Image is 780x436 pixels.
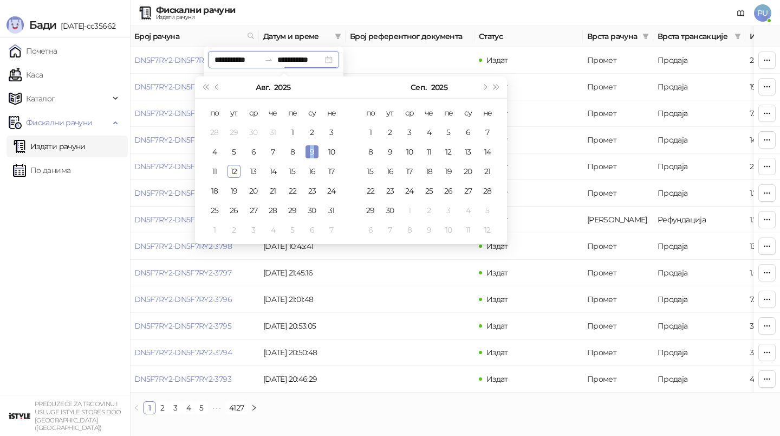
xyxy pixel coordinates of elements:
[259,286,346,313] td: [DATE] 21:01:48
[134,294,232,304] a: DN5F7RY2-DN5F7RY2-3796
[305,77,339,90] button: У реду
[642,33,649,40] span: filter
[134,374,231,384] a: DN5F7RY2-DN5F7RY2-3793
[754,4,771,22] span: PU
[130,233,259,260] td: DN5F7RY2-DN5F7RY2-3798
[259,100,346,127] td: [DATE] 12:36:50
[134,108,232,118] a: DN5F7RY2-DN5F7RY2-3803
[486,294,508,304] span: Издат
[130,127,259,153] td: DN5F7RY2-DN5F7RY2-3802
[134,135,232,145] a: DN5F7RY2-DN5F7RY2-3802
[130,286,259,313] td: DN5F7RY2-DN5F7RY2-3796
[130,260,259,286] td: DN5F7RY2-DN5F7RY2-3797
[130,313,259,339] td: DN5F7RY2-DN5F7RY2-3795
[333,28,343,44] span: filter
[226,402,247,414] a: 4127
[130,401,143,414] button: left
[183,402,194,414] a: 4
[335,33,341,40] span: filter
[583,233,653,260] td: Промет
[486,162,508,171] span: Издат
[251,405,257,411] span: right
[130,339,259,366] td: DN5F7RY2-DN5F7RY2-3794
[156,6,235,15] div: Фискални рачуни
[732,28,743,44] span: filter
[653,286,745,313] td: Продаја
[653,260,745,286] td: Продаја
[134,188,232,198] a: DN5F7RY2-DN5F7RY2-3800
[56,21,115,31] span: [DATE]-cc35662
[26,88,55,110] span: Каталог
[653,313,745,339] td: Продаја
[486,215,508,225] span: Издат
[130,207,259,233] td: DN5F7RY2-DN5F7RY2-3799
[583,47,653,74] td: Промет
[583,207,653,233] td: Аванс
[486,55,508,65] span: Издат
[144,402,155,414] a: 1
[263,30,330,42] span: Датум и време
[130,153,259,180] td: DN5F7RY2-DN5F7RY2-3801
[130,26,259,47] th: Број рачуна
[346,26,474,47] th: Број референтног документа
[195,401,208,414] li: 5
[259,153,346,180] td: [DATE] 11:34:06
[583,366,653,393] td: Промет
[350,215,447,225] a: DN5F7RY2-DN5F7RY2-2862
[259,366,346,393] td: [DATE] 20:46:29
[208,401,225,414] li: Следећих 5 Страна
[134,162,230,171] a: DN5F7RY2-DN5F7RY2-3801
[583,313,653,339] td: Промет
[259,127,346,153] td: [DATE] 12:18:38
[134,55,232,65] a: DN5F7RY2-DN5F7RY2-3805
[9,64,43,86] a: Каса
[350,188,447,198] a: DN5F7RY2-DN5F7RY2-3799
[156,15,235,20] div: Издати рачуни
[208,77,252,90] button: Поништи
[35,400,121,432] small: PREDUZEĆE ZA TRGOVINU I USLUGE ISTYLE STORES DOO [GEOGRAPHIC_DATA] ([GEOGRAPHIC_DATA])
[248,401,261,414] li: Следећа страна
[653,153,745,180] td: Продаја
[486,135,508,145] span: Издат
[486,188,508,198] span: Издат
[134,268,231,278] a: DN5F7RY2-DN5F7RY2-3797
[640,28,651,44] span: filter
[583,153,653,180] td: Промет
[259,313,346,339] td: [DATE] 20:53:05
[264,55,273,64] span: swap-right
[134,241,232,251] a: DN5F7RY2-DN5F7RY2-3798
[583,339,653,366] td: Промет
[653,233,745,260] td: Продаја
[486,268,508,278] span: Издат
[486,108,508,118] span: Издат
[658,30,730,42] span: Врста трансакције
[653,207,745,233] td: Рефундација
[134,321,231,331] a: DN5F7RY2-DN5F7RY2-3795
[653,366,745,393] td: Продаја
[653,180,745,207] td: Продаја
[130,47,259,74] td: DN5F7RY2-DN5F7RY2-3805
[26,112,92,133] span: Фискални рачуни
[653,74,745,100] td: Продаја
[13,136,86,157] a: Издати рачуни
[653,339,745,366] td: Продаја
[208,401,225,414] span: •••
[134,82,232,92] a: DN5F7RY2-DN5F7RY2-3804
[157,402,168,414] a: 2
[587,30,638,42] span: Врста рачуна
[653,47,745,74] td: Продаја
[6,16,24,34] img: Logo
[130,180,259,207] td: DN5F7RY2-DN5F7RY2-3800
[225,401,248,414] li: 4127
[259,233,346,260] td: [DATE] 10:45:41
[9,40,57,62] a: Почетна
[130,100,259,127] td: DN5F7RY2-DN5F7RY2-3803
[130,366,259,393] td: DN5F7RY2-DN5F7RY2-3793
[474,26,583,47] th: Статус
[130,401,143,414] li: Претходна страна
[583,127,653,153] td: Промет
[170,402,181,414] a: 3
[486,82,508,92] span: Издат
[182,401,195,414] li: 4
[583,26,653,47] th: Врста рачуна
